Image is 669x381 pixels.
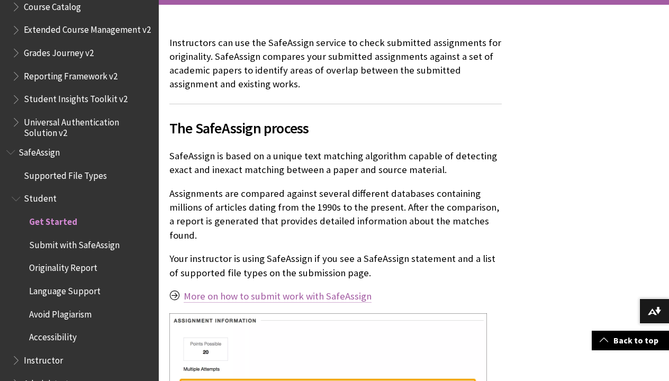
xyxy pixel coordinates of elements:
[592,331,669,350] a: Back to top
[24,351,63,366] span: Instructor
[29,236,120,250] span: Submit with SafeAssign
[29,282,101,296] span: Language Support
[24,90,128,105] span: Student Insights Toolkit v2
[24,44,94,58] span: Grades Journey v2
[169,117,502,139] span: The SafeAssign process
[24,21,151,35] span: Extended Course Management v2
[29,213,77,227] span: Get Started
[24,190,57,204] span: Student
[29,329,77,343] span: Accessibility
[169,36,502,92] p: Instructors can use the SafeAssign service to check submitted assignments for originality. SafeAs...
[19,143,60,158] span: SafeAssign
[29,259,97,274] span: Originality Report
[184,290,372,303] a: More on how to submit work with SafeAssign
[169,187,502,242] p: Assignments are compared against several different databases containing millions of articles dati...
[24,167,107,181] span: Supported File Types
[169,149,502,177] p: SafeAssign is based on a unique text matching algorithm capable of detecting exact and inexact ma...
[29,305,92,320] span: Avoid Plagiarism
[24,113,151,138] span: Universal Authentication Solution v2
[24,67,117,81] span: Reporting Framework v2
[169,252,502,279] p: Your instructor is using SafeAssign if you see a SafeAssign statement and a list of supported fil...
